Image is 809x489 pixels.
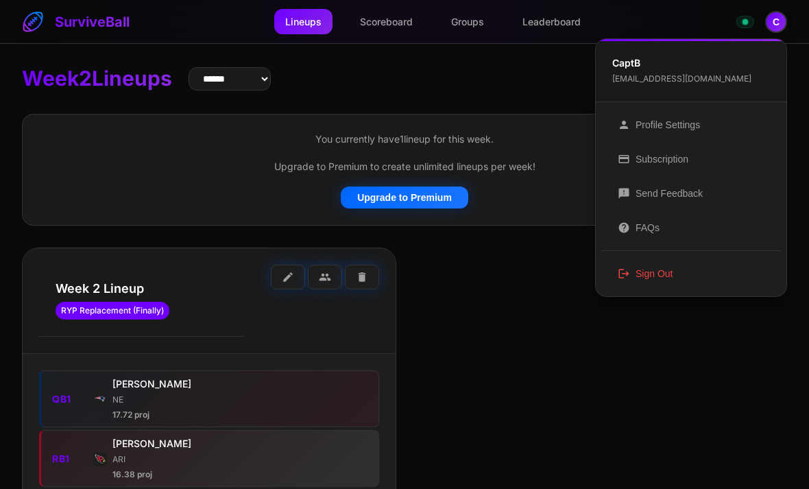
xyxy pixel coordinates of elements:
button: helpFAQs [601,211,781,245]
a: Groups [440,9,495,34]
div: CaptB [612,56,770,70]
a: Scoreboard [349,9,424,34]
button: credit_cardSubscription [601,142,781,176]
a: Lineups [274,9,333,34]
div: [EMAIL_ADDRESS][DOMAIN_NAME] [612,73,770,85]
button: personProfile Settings [601,108,781,142]
span: help [618,222,630,234]
img: SurviveBall [22,11,44,33]
span: logout [618,267,630,280]
button: Open profile menu [765,11,787,33]
button: feedbackSend Feedback [601,176,781,211]
span: person [618,119,630,131]
button: logoutSign Out [601,257,781,291]
a: SurviveBall [22,11,130,33]
span: feedback [618,187,630,200]
span: credit_card [618,153,630,165]
a: Leaderboard [511,9,592,34]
